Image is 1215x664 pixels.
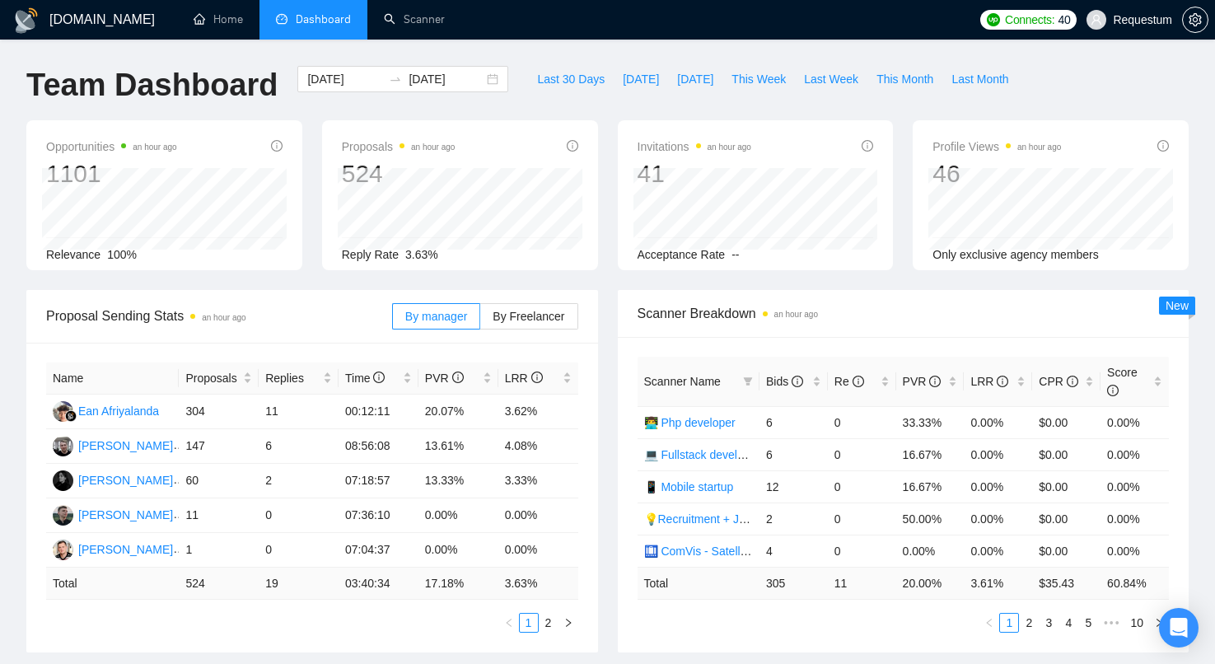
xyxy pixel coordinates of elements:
td: 524 [179,568,259,600]
img: AK [53,470,73,491]
span: -- [731,248,739,261]
td: 0.00% [1101,438,1169,470]
span: info-circle [853,376,864,387]
td: 13.61% [418,429,498,464]
img: logo [13,7,40,34]
td: 0.00% [418,533,498,568]
td: $0.00 [1032,503,1101,535]
div: 46 [932,158,1061,189]
a: EAEan Afriyalanda [53,404,159,417]
span: ••• [1098,613,1124,633]
input: Start date [307,70,382,88]
td: 12 [759,470,828,503]
td: 11 [179,498,259,533]
td: 304 [179,395,259,429]
span: By manager [405,310,467,323]
button: setting [1182,7,1208,33]
span: info-circle [531,372,543,383]
td: 6 [759,406,828,438]
span: Connects: [1005,11,1054,29]
td: 20.07% [418,395,498,429]
td: 33.33% [896,406,965,438]
td: 19 [259,568,339,600]
td: 0.00% [964,406,1032,438]
td: 0.00% [1101,406,1169,438]
span: 3.63% [405,248,438,261]
span: Replies [265,369,320,387]
td: 0 [259,533,339,568]
td: 07:18:57 [339,464,418,498]
span: Score [1107,366,1138,397]
time: an hour ago [1017,143,1061,152]
td: $0.00 [1032,406,1101,438]
a: homeHome [194,12,243,26]
span: info-circle [271,140,283,152]
span: New [1166,299,1189,312]
td: 13.33% [418,464,498,498]
td: 07:36:10 [339,498,418,533]
time: an hour ago [202,313,245,322]
span: setting [1183,13,1208,26]
span: LRR [505,372,543,385]
li: 1 [999,613,1019,633]
a: VL[PERSON_NAME] [53,438,173,451]
span: Last Week [804,70,858,88]
a: 1 [520,614,538,632]
td: 17.18 % [418,568,498,600]
div: Ean Afriyalanda [78,402,159,420]
li: 2 [539,613,558,633]
span: Last Month [951,70,1008,88]
span: filter [743,376,753,386]
button: This Week [722,66,795,92]
li: Previous Page [499,613,519,633]
span: info-circle [929,376,941,387]
li: Next Page [558,613,578,633]
td: 0.00% [1101,535,1169,567]
a: AK[PERSON_NAME] [53,473,173,486]
td: 0 [828,470,896,503]
span: right [1154,618,1164,628]
td: 2 [759,503,828,535]
span: Proposals [342,137,456,157]
td: 4 [759,535,828,567]
th: Replies [259,362,339,395]
td: 0.00% [964,470,1032,503]
input: End date [409,70,484,88]
td: $0.00 [1032,470,1101,503]
td: 0.00% [498,498,578,533]
span: PVR [903,375,942,388]
span: Acceptance Rate [638,248,726,261]
span: left [984,618,994,628]
span: PVR [425,372,464,385]
span: Proposals [185,369,240,387]
td: 20.00 % [896,567,965,599]
a: RK[PERSON_NAME] [53,542,173,555]
span: Profile Views [932,137,1061,157]
time: an hour ago [774,310,818,319]
td: 60 [179,464,259,498]
button: left [979,613,999,633]
div: 41 [638,158,751,189]
span: Invitations [638,137,751,157]
span: LRR [970,375,1008,388]
button: right [1149,613,1169,633]
td: 0.00% [498,533,578,568]
td: $ 35.43 [1032,567,1101,599]
a: AS[PERSON_NAME] [53,507,173,521]
td: Total [638,567,759,599]
td: 0.00% [1101,503,1169,535]
span: 40 [1058,11,1070,29]
td: 3.62% [498,395,578,429]
div: [PERSON_NAME] [78,506,173,524]
span: right [563,618,573,628]
span: [DATE] [677,70,713,88]
span: This Week [731,70,786,88]
a: 📱 Mobile startup [644,480,734,493]
a: 🛄 ComVis - Satellite Imagery Analysis [644,545,843,558]
span: info-circle [997,376,1008,387]
a: 10 [1125,614,1148,632]
span: info-circle [1107,385,1119,396]
td: 60.84 % [1101,567,1169,599]
button: Last Month [942,66,1017,92]
span: Dashboard [296,12,351,26]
